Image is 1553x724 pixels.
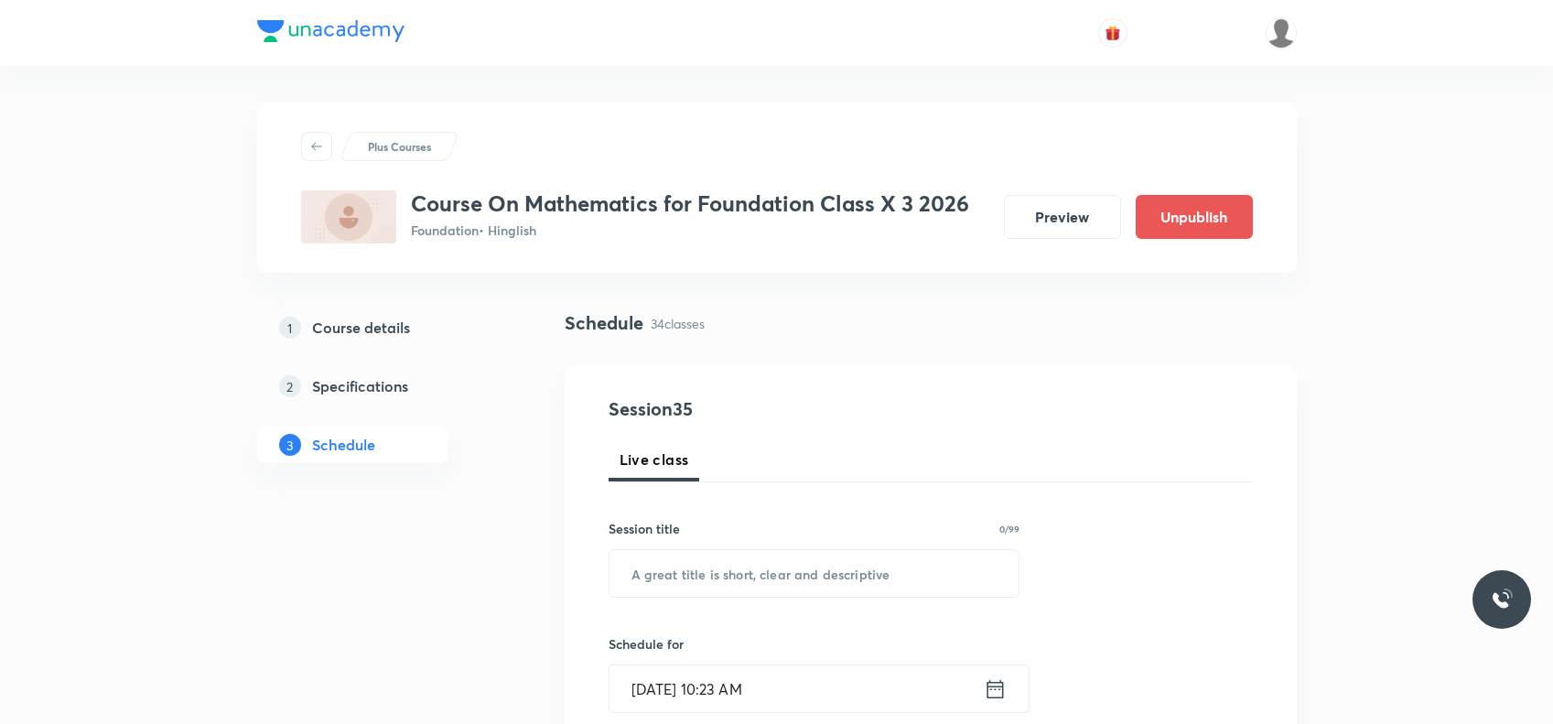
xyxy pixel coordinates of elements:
[1098,18,1127,48] button: avatar
[279,317,301,339] p: 1
[1136,195,1253,239] button: Unpublish
[312,434,375,456] h5: Schedule
[257,309,506,346] a: 1Course details
[999,524,1019,534] p: 0/99
[368,138,431,155] p: Plus Courses
[609,550,1019,597] input: A great title is short, clear and descriptive
[1105,25,1121,41] img: avatar
[411,221,969,240] p: Foundation • Hinglish
[1491,589,1513,611] img: ttu
[257,20,404,47] a: Company Logo
[257,368,506,405] a: 2Specifications
[301,190,396,243] img: 80CB2856-F2C6-4970-9453-0E0F91DEA948_plus.png
[565,309,643,337] h4: Schedule
[609,395,943,423] h4: Session 35
[651,314,705,333] p: 34 classes
[1004,195,1121,239] button: Preview
[411,190,969,217] h3: Course On Mathematics for Foundation Class X 3 2026
[620,448,689,470] span: Live class
[312,375,408,397] h5: Specifications
[312,317,410,339] h5: Course details
[1266,17,1297,49] img: Dipti
[609,634,1020,654] h6: Schedule for
[279,375,301,397] p: 2
[279,434,301,456] p: 3
[257,20,404,42] img: Company Logo
[609,519,680,538] h6: Session title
